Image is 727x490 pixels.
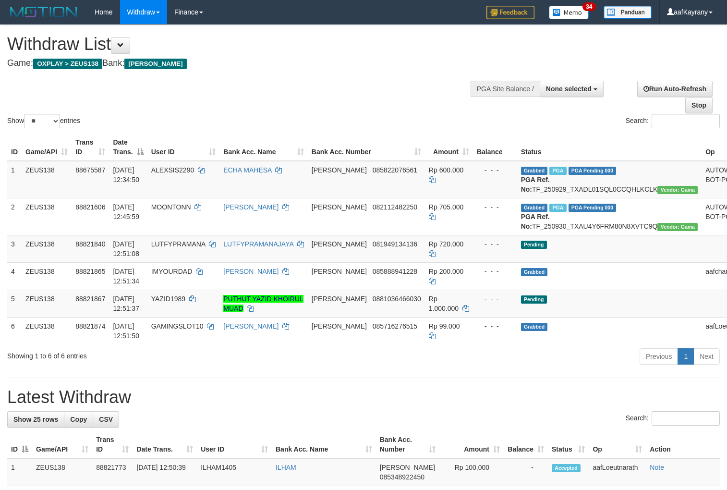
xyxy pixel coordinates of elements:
a: Next [693,348,720,365]
span: Rp 600.000 [429,166,463,174]
a: Show 25 rows [7,411,64,428]
span: Copy 085888941228 to clipboard [373,268,417,275]
td: ZEUS138 [22,317,72,344]
span: None selected [546,85,592,93]
span: OXPLAY > ZEUS138 [33,59,102,69]
div: - - - [477,321,513,331]
td: 4 [7,262,22,290]
a: Run Auto-Refresh [637,81,713,97]
span: GAMINGSLOT10 [151,322,204,330]
div: - - - [477,239,513,249]
span: [DATE] 12:51:50 [113,322,139,340]
td: 2 [7,198,22,235]
span: Copy 085716276515 to clipboard [373,322,417,330]
span: 34 [582,2,595,11]
td: TF_250930_TXAU4Y6FRM80N8XVTC9Q [517,198,702,235]
img: MOTION_logo.png [7,5,80,19]
td: ZEUS138 [22,161,72,198]
span: [PERSON_NAME] [380,464,435,471]
span: [PERSON_NAME] [312,240,367,248]
th: ID: activate to sort column descending [7,431,32,458]
span: Copy 085822076561 to clipboard [373,166,417,174]
img: panduan.png [604,6,652,19]
th: Status: activate to sort column ascending [548,431,589,458]
span: Accepted [552,464,581,472]
th: Action [646,431,720,458]
span: Rp 1.000.000 [429,295,459,312]
td: 1 [7,458,32,486]
th: Bank Acc. Number: activate to sort column ascending [308,134,425,161]
span: Marked by aafpengsreynich [549,167,566,175]
th: Bank Acc. Name: activate to sort column ascending [272,431,376,458]
div: - - - [477,165,513,175]
span: Rp 99.000 [429,322,460,330]
span: Vendor URL: https://trx31.1velocity.biz [657,223,698,231]
div: - - - [477,294,513,304]
th: Game/API: activate to sort column ascending [22,134,72,161]
td: ZEUS138 [22,235,72,262]
span: [DATE] 12:51:08 [113,240,139,257]
span: Copy [70,416,87,423]
td: ZEUS138 [22,198,72,235]
span: Copy 081949134136 to clipboard [373,240,417,248]
th: Date Trans.: activate to sort column descending [109,134,147,161]
img: Button%20Memo.svg [549,6,589,19]
span: 88675587 [75,166,105,174]
td: - [504,458,548,486]
th: Trans ID: activate to sort column ascending [72,134,109,161]
span: Pending [521,241,547,249]
label: Show entries [7,114,80,128]
h1: Latest Withdraw [7,388,720,407]
a: ECHA MAHESA [223,166,271,174]
span: ALEXSIS2290 [151,166,194,174]
td: aafLoeutnarath [589,458,646,486]
span: Grabbed [521,268,548,276]
span: Marked by aafpengsreynich [549,204,566,212]
span: [PERSON_NAME] [312,166,367,174]
span: [DATE] 12:45:59 [113,203,139,220]
div: PGA Site Balance / [471,81,540,97]
th: Amount: activate to sort column ascending [425,134,473,161]
td: 88821773 [92,458,133,486]
div: Showing 1 to 6 of 6 entries [7,347,296,361]
span: [PERSON_NAME] [312,295,367,303]
span: PGA Pending [569,204,617,212]
th: User ID: activate to sort column ascending [147,134,220,161]
button: None selected [540,81,604,97]
input: Search: [652,411,720,426]
a: PUTHUT YAZID KHOIRUL MUAD [223,295,303,312]
h4: Game: Bank: [7,59,475,68]
th: ID [7,134,22,161]
span: Copy 0881036466030 to clipboard [373,295,421,303]
span: MOONTONN [151,203,191,211]
span: Copy 085348922450 to clipboard [380,473,424,481]
span: Grabbed [521,204,548,212]
span: [DATE] 12:51:37 [113,295,139,312]
span: Copy 082112482250 to clipboard [373,203,417,211]
span: [DATE] 12:51:34 [113,268,139,285]
span: [PERSON_NAME] [312,322,367,330]
span: [PERSON_NAME] [312,268,367,275]
span: IMYOURDAD [151,268,193,275]
td: ZEUS138 [22,290,72,317]
th: Bank Acc. Number: activate to sort column ascending [376,431,439,458]
th: Status [517,134,702,161]
a: Previous [640,348,678,365]
td: Rp 100,000 [439,458,504,486]
span: 88821865 [75,268,105,275]
th: Amount: activate to sort column ascending [439,431,504,458]
td: 3 [7,235,22,262]
a: Note [650,464,664,471]
span: Show 25 rows [13,416,58,423]
a: [PERSON_NAME] [223,322,279,330]
a: 1 [678,348,694,365]
span: 88821867 [75,295,105,303]
span: Rp 705.000 [429,203,463,211]
span: Rp 720.000 [429,240,463,248]
td: TF_250929_TXADL01SQL0CCQHLKCLK [517,161,702,198]
span: 88821840 [75,240,105,248]
a: Stop [685,97,713,113]
th: Balance: activate to sort column ascending [504,431,548,458]
th: User ID: activate to sort column ascending [197,431,272,458]
span: [DATE] 12:34:50 [113,166,139,184]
